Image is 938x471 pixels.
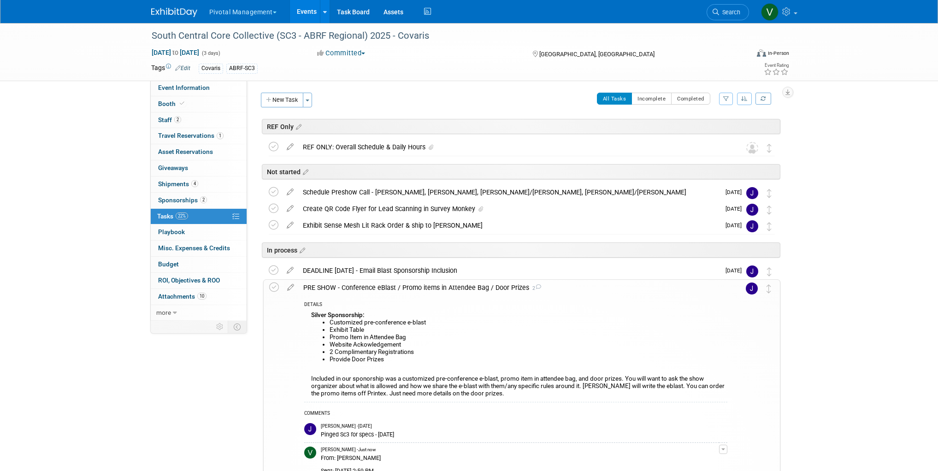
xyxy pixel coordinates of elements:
[217,132,224,139] span: 1
[330,326,727,334] li: Exhibit Table
[171,49,180,56] span: to
[151,193,247,208] a: Sponsorships2
[158,180,198,188] span: Shipments
[294,122,301,131] a: Edit sections
[282,143,298,151] a: edit
[148,28,735,44] div: South Central Core Collective (SC3 - ABRF Regional) 2025 - Covaris
[726,189,746,195] span: [DATE]
[283,283,299,292] a: edit
[282,266,298,275] a: edit
[330,348,727,356] li: 2 Complimentary Registrations
[228,321,247,333] td: Toggle Event Tabs
[151,177,247,192] a: Shipments4
[151,96,247,112] a: Booth
[158,164,188,171] span: Giveaways
[321,423,372,430] span: [PERSON_NAME] - [DATE]
[746,265,758,277] img: Jessica Gatton
[298,139,728,155] div: REF ONLY: Overall Schedule & Daily Hours
[151,112,247,128] a: Staff2
[297,245,305,254] a: Edit sections
[321,430,719,438] div: Pinged Sc3 for specs - [DATE]
[746,220,758,232] img: Jessica Gatton
[157,212,188,220] span: Tasks
[330,356,727,363] li: Provide Door Prizes
[151,48,200,57] span: [DATE] [DATE]
[321,447,376,453] span: [PERSON_NAME] - Just now
[298,184,720,200] div: Schedule Preshow Call - [PERSON_NAME], [PERSON_NAME], [PERSON_NAME]/[PERSON_NAME], [PERSON_NAME]/...
[158,228,185,235] span: Playbook
[767,189,772,198] i: Move task
[158,100,186,107] span: Booth
[151,128,247,144] a: Travel Reservations1
[282,221,298,230] a: edit
[151,305,247,321] a: more
[304,409,727,419] div: COMMENTS
[180,101,184,106] i: Booth reservation complete
[151,8,197,17] img: ExhibitDay
[158,196,207,204] span: Sponsorships
[175,65,190,71] a: Edit
[767,206,772,214] i: Move task
[212,321,228,333] td: Personalize Event Tab Strip
[151,160,247,176] a: Giveaways
[764,63,789,68] div: Event Rating
[301,167,308,176] a: Edit sections
[174,116,181,123] span: 2
[671,93,710,105] button: Completed
[158,244,230,252] span: Misc. Expenses & Credits
[201,50,220,56] span: (3 days)
[158,277,220,284] span: ROI, Objectives & ROO
[298,201,720,217] div: Create QR Code Flyer for Lead Scanning in Survey Monkey
[151,289,247,305] a: Attachments10
[176,212,188,219] span: 22%
[151,80,247,96] a: Event Information
[330,334,727,341] li: Promo Item in Attendee Bag
[298,263,720,278] div: DEADLINE [DATE] - Email Blast Sponsorship Inclusion
[158,260,179,268] span: Budget
[304,309,727,402] div: Included in our sponorship was a customized pre-conference e-blast, promo item in attendee bag, a...
[755,93,771,105] a: Refresh
[529,285,541,291] span: 2
[304,447,316,459] img: Valerie Weld
[311,312,365,318] b: Silver Sponsorship:
[304,423,316,435] img: Jessica Gatton
[158,293,206,300] span: Attachments
[767,267,772,276] i: Move task
[282,188,298,196] a: edit
[304,301,727,309] div: DETAILS
[262,242,780,258] div: In process
[199,64,223,73] div: Covaris
[262,164,780,179] div: Not started
[314,48,369,58] button: Committed
[761,3,779,21] img: Valerie Weld
[197,293,206,300] span: 10
[158,148,213,155] span: Asset Reservations
[151,224,247,240] a: Playbook
[298,218,720,233] div: Exhibit Sense Mesh Lit Rack Order & ship to [PERSON_NAME]
[330,319,727,326] li: Customized pre-conference e-blast
[707,4,749,20] a: Search
[726,267,746,274] span: [DATE]
[299,280,727,295] div: PRE SHOW - Conference eBlast / Promo items in Attendee Bag / Door Prizes
[158,84,210,91] span: Event Information
[151,273,247,288] a: ROI, Objectives & ROO
[726,222,746,229] span: [DATE]
[191,180,198,187] span: 4
[151,209,247,224] a: Tasks22%
[746,187,758,199] img: Jessica Gatton
[719,9,740,16] span: Search
[767,50,789,57] div: In-Person
[757,49,766,57] img: Format-Inperson.png
[767,222,772,231] i: Move task
[158,132,224,139] span: Travel Reservations
[539,51,655,58] span: [GEOGRAPHIC_DATA], [GEOGRAPHIC_DATA]
[151,144,247,160] a: Asset Reservations
[156,309,171,316] span: more
[282,205,298,213] a: edit
[330,341,727,348] li: Website Ackowledgement
[726,206,746,212] span: [DATE]
[767,284,771,293] i: Move task
[151,63,190,74] td: Tags
[746,283,758,294] img: Jessica Gatton
[261,93,303,107] button: New Task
